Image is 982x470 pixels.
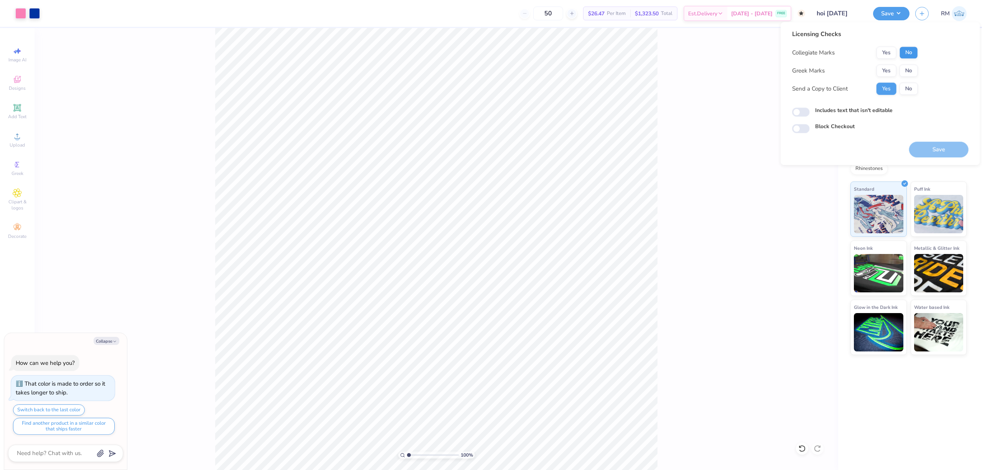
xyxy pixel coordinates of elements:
span: Est. Delivery [688,10,717,18]
span: Decorate [8,233,26,239]
span: 100 % [461,452,473,458]
button: Collapse [94,337,119,345]
button: Yes [877,64,896,77]
span: RM [941,9,950,18]
input: – – [533,7,563,20]
span: Image AI [8,57,26,63]
span: Greek [12,170,23,176]
span: Metallic & Glitter Ink [914,244,959,252]
span: Standard [854,185,874,193]
img: Water based Ink [914,313,964,351]
span: Total [661,10,672,18]
button: No [900,46,918,59]
span: [DATE] - [DATE] [731,10,773,18]
button: Yes [877,46,896,59]
input: Untitled Design [811,6,867,21]
a: RM [941,6,967,21]
span: Per Item [607,10,626,18]
span: Designs [9,85,26,91]
button: No [900,64,918,77]
img: Puff Ink [914,195,964,233]
span: $26.47 [588,10,605,18]
img: Glow in the Dark Ink [854,313,903,351]
img: Ronald Manipon [952,6,967,21]
span: Water based Ink [914,303,949,311]
div: Licensing Checks [792,30,918,39]
div: Collegiate Marks [792,48,835,57]
div: That color is made to order so it takes longer to ship. [16,380,105,396]
span: Upload [10,142,25,148]
span: Add Text [8,114,26,120]
img: Neon Ink [854,254,903,292]
span: Puff Ink [914,185,930,193]
button: Switch back to the last color [13,404,85,416]
img: Standard [854,195,903,233]
button: Find another product in a similar color that ships faster [13,418,115,435]
label: Block Checkout [815,123,855,131]
img: Metallic & Glitter Ink [914,254,964,292]
div: How can we help you? [16,359,75,367]
button: Yes [877,82,896,95]
button: No [900,82,918,95]
button: Save [873,7,910,20]
div: Rhinestones [850,163,888,175]
span: $1,323.50 [635,10,659,18]
span: Neon Ink [854,244,873,252]
label: Includes text that isn't editable [815,106,893,114]
span: Clipart & logos [4,199,31,211]
span: Glow in the Dark Ink [854,303,898,311]
span: FREE [777,11,785,16]
div: Send a Copy to Client [792,84,848,93]
div: Greek Marks [792,66,825,75]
